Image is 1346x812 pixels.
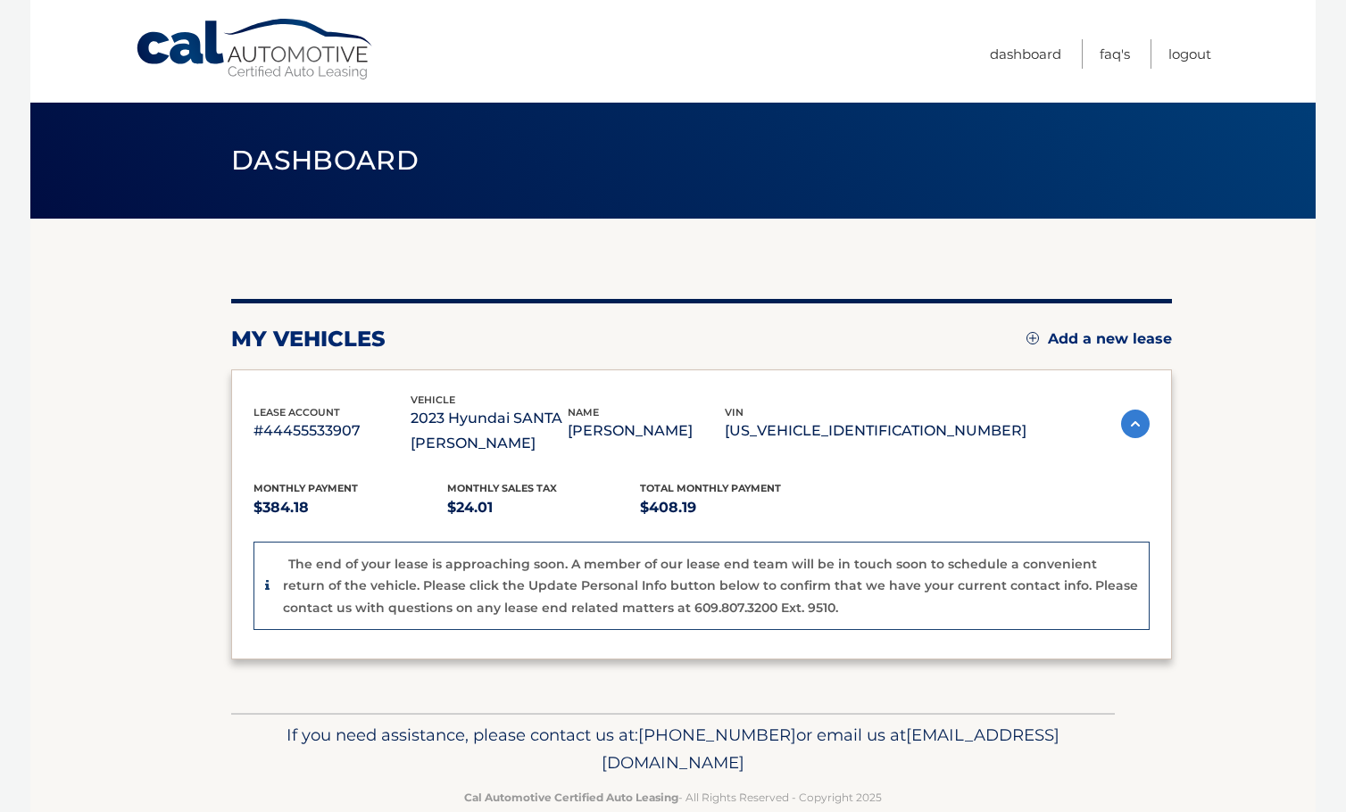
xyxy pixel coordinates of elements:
strong: Cal Automotive Certified Auto Leasing [464,791,678,804]
span: [PHONE_NUMBER] [638,725,796,745]
p: - All Rights Reserved - Copyright 2025 [243,788,1103,807]
p: 2023 Hyundai SANTA [PERSON_NAME] [411,406,568,456]
a: FAQ's [1100,39,1130,69]
span: Monthly sales Tax [447,482,557,494]
span: name [568,406,599,418]
a: Logout [1168,39,1211,69]
a: Cal Automotive [135,18,376,81]
h2: my vehicles [231,326,386,352]
p: $24.01 [447,495,641,520]
img: add.svg [1026,332,1039,344]
span: Monthly Payment [253,482,358,494]
p: [PERSON_NAME] [568,418,725,443]
span: Dashboard [231,144,419,177]
p: $408.19 [640,495,834,520]
a: Add a new lease [1026,330,1172,348]
span: lease account [253,406,340,418]
span: Total Monthly Payment [640,482,781,494]
a: Dashboard [990,39,1061,69]
span: vin [725,406,744,418]
p: If you need assistance, please contact us at: or email us at [243,721,1103,778]
span: vehicle [411,394,455,406]
p: #44455533907 [253,418,411,443]
p: The end of your lease is approaching soon. A member of our lease end team will be in touch soon t... [283,556,1138,616]
p: $384.18 [253,495,447,520]
img: accordion-active.svg [1121,410,1150,438]
p: [US_VEHICLE_IDENTIFICATION_NUMBER] [725,418,1026,443]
